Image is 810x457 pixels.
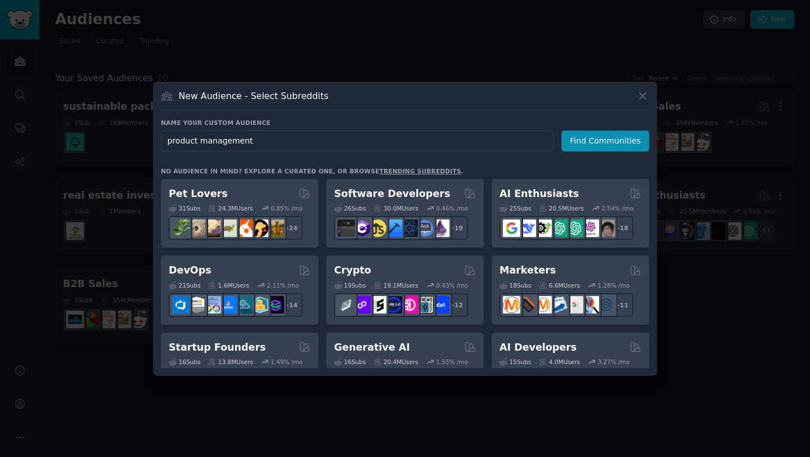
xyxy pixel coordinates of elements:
[436,204,468,212] div: 0.46 % /mo
[550,219,568,237] img: chatgpt_promptDesign
[337,219,355,237] img: software
[534,219,552,237] img: AItoolsCatalog
[444,293,468,317] div: + 12
[251,296,268,313] img: aws_cdk
[219,219,237,237] img: turtle
[610,216,633,240] div: + 18
[334,204,366,212] div: 26 Sub s
[385,219,402,237] img: iOSProgramming
[539,358,580,366] div: 4.0M Users
[519,219,536,237] img: DeepSeek
[334,263,371,277] h2: Crypto
[208,204,253,212] div: 24.3M Users
[208,281,249,289] div: 1.6M Users
[271,204,303,212] div: 0.85 % /mo
[534,296,552,313] img: AskMarketing
[169,187,228,201] h2: Pet Lovers
[610,293,633,317] div: + 11
[444,216,468,240] div: + 19
[353,296,371,313] img: 0xPolygon
[334,358,366,366] div: 16 Sub s
[169,263,211,277] h2: DevOps
[561,131,649,151] button: Find Communities
[267,219,284,237] img: dogbreed
[598,281,630,289] div: 1.28 % /mo
[499,340,577,355] h2: AI Developers
[436,358,468,366] div: 1.55 % /mo
[503,219,520,237] img: GoogleGeminiAI
[416,296,434,313] img: CryptoNews
[539,204,583,212] div: 20.5M Users
[337,296,355,313] img: ethfinance
[400,219,418,237] img: reactnative
[597,219,615,237] img: ArtificalIntelligence
[172,296,190,313] img: azuredevops
[519,296,536,313] img: bigseo
[369,219,386,237] img: learnjavascript
[179,90,328,102] h3: New Audience - Select Subreddits
[334,340,410,355] h2: Generative AI
[499,263,556,277] h2: Marketers
[204,219,221,237] img: leopardgeckos
[400,296,418,313] img: defiblockchain
[566,296,583,313] img: googleads
[432,296,449,313] img: defi_
[582,296,599,313] img: MarketingResearch
[373,281,418,289] div: 19.1M Users
[235,296,253,313] img: platformengineering
[373,204,418,212] div: 30.0M Users
[566,219,583,237] img: chatgpt_prompts_
[235,219,253,237] img: cockatiel
[169,358,200,366] div: 16 Sub s
[499,358,531,366] div: 15 Sub s
[279,216,303,240] div: + 24
[503,296,520,313] img: content_marketing
[432,219,449,237] img: elixir
[267,281,299,289] div: 2.11 % /mo
[499,187,579,201] h2: AI Enthusiasts
[369,296,386,313] img: ethstaker
[353,219,371,237] img: csharp
[219,296,237,313] img: DevOpsLinks
[373,358,418,366] div: 20.4M Users
[597,296,615,313] img: OnlineMarketing
[161,167,463,175] div: No audience in mind? Explore a curated one, or browse .
[279,293,303,317] div: + 14
[172,219,190,237] img: herpetology
[161,131,553,151] input: Pick a short name, like "Digital Marketers" or "Movie-Goers"
[188,219,205,237] img: ballpython
[169,204,200,212] div: 31 Sub s
[204,296,221,313] img: Docker_DevOps
[379,168,461,174] a: trending subreddits
[416,219,434,237] img: AskComputerScience
[334,187,450,201] h2: Software Developers
[208,358,253,366] div: 13.8M Users
[161,119,649,127] h3: Name your custom audience
[169,281,200,289] div: 21 Sub s
[188,296,205,313] img: AWS_Certified_Experts
[499,204,531,212] div: 25 Sub s
[539,281,580,289] div: 6.6M Users
[334,281,366,289] div: 19 Sub s
[598,358,630,366] div: 3.27 % /mo
[601,204,633,212] div: 2.54 % /mo
[251,219,268,237] img: PetAdvice
[271,358,303,366] div: 1.49 % /mo
[385,296,402,313] img: web3
[169,340,265,355] h2: Startup Founders
[582,219,599,237] img: OpenAIDev
[550,296,568,313] img: Emailmarketing
[267,296,284,313] img: PlatformEngineers
[499,281,531,289] div: 18 Sub s
[436,281,468,289] div: 0.43 % /mo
